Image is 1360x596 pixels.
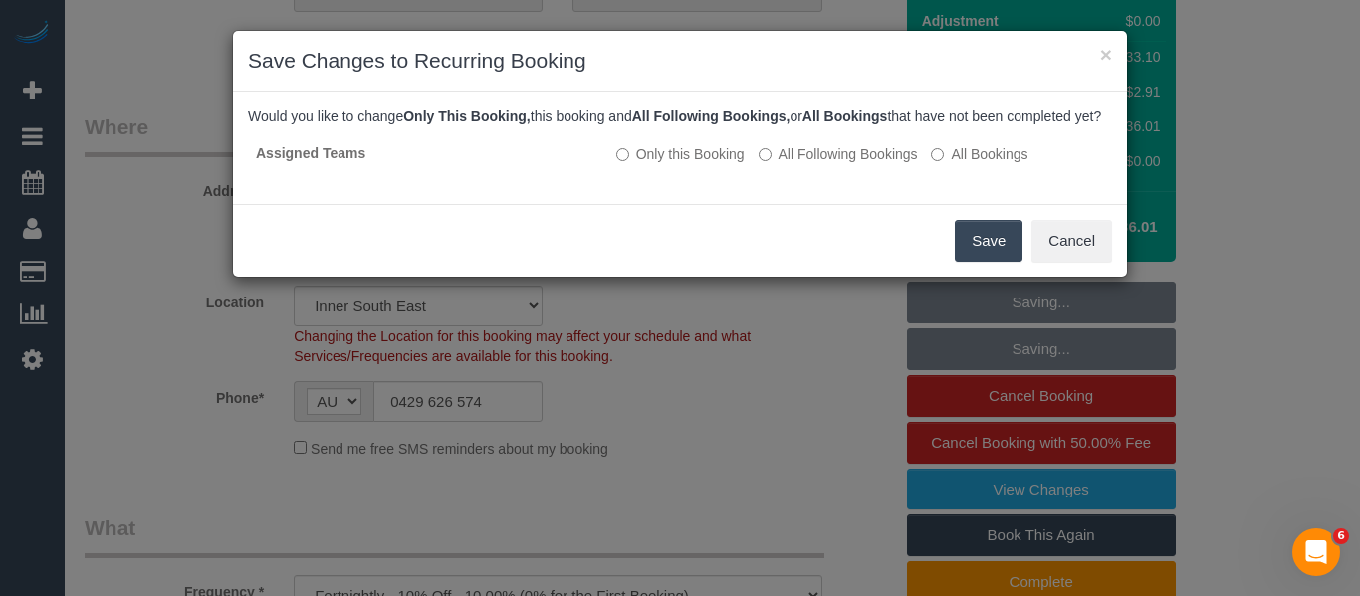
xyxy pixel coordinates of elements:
span: 6 [1333,528,1349,544]
p: Would you like to change this booking and or that have not been completed yet? [248,106,1112,126]
label: All other bookings in the series will remain the same. [616,144,745,164]
input: All Bookings [931,148,944,161]
b: All Following Bookings, [632,108,791,124]
b: All Bookings [802,108,888,124]
button: Save [955,220,1022,262]
label: All bookings that have not been completed yet will be changed. [931,144,1027,164]
h3: Save Changes to Recurring Booking [248,46,1112,76]
label: This and all the bookings after it will be changed. [759,144,918,164]
strong: Assigned Teams [256,145,365,161]
button: × [1100,44,1112,65]
iframe: Intercom live chat [1292,528,1340,576]
button: Cancel [1031,220,1112,262]
input: Only this Booking [616,148,629,161]
b: Only This Booking, [403,108,531,124]
input: All Following Bookings [759,148,772,161]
